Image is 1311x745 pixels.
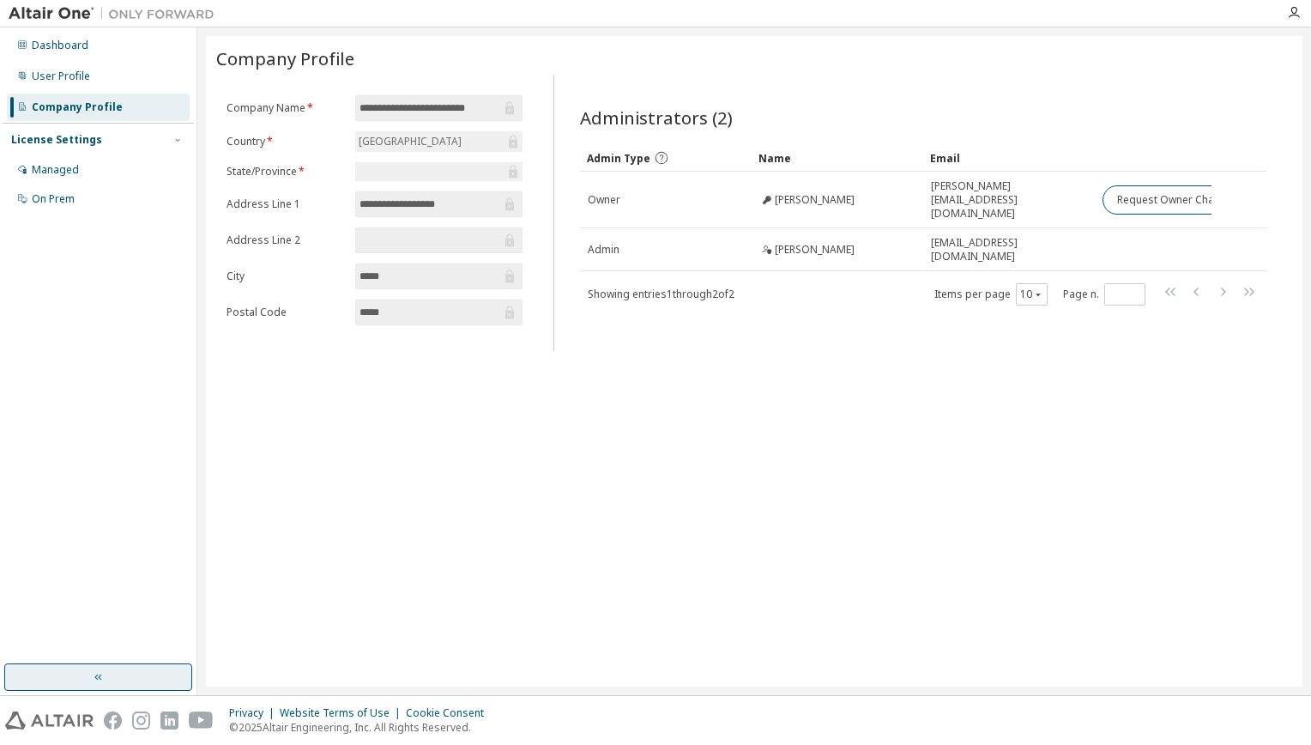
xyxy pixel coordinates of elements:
[775,243,855,257] span: [PERSON_NAME]
[32,100,123,114] div: Company Profile
[227,165,345,179] label: State/Province
[931,236,1087,263] span: [EMAIL_ADDRESS][DOMAIN_NAME]
[227,233,345,247] label: Address Line 2
[32,192,75,206] div: On Prem
[934,283,1048,306] span: Items per page
[227,270,345,283] label: City
[229,720,494,735] p: © 2025 Altair Engineering, Inc. All Rights Reserved.
[931,179,1087,221] span: [PERSON_NAME][EMAIL_ADDRESS][DOMAIN_NAME]
[580,106,733,130] span: Administrators (2)
[227,197,345,211] label: Address Line 1
[1103,185,1248,215] button: Request Owner Change
[104,712,122,730] img: facebook.svg
[775,193,855,207] span: [PERSON_NAME]
[280,706,406,720] div: Website Terms of Use
[355,131,523,152] div: [GEOGRAPHIC_DATA]
[588,287,734,301] span: Showing entries 1 through 2 of 2
[5,712,94,730] img: altair_logo.svg
[587,151,650,166] span: Admin Type
[9,5,223,22] img: Altair One
[758,144,916,172] div: Name
[227,306,345,319] label: Postal Code
[588,243,619,257] span: Admin
[229,706,280,720] div: Privacy
[189,712,214,730] img: youtube.svg
[216,46,354,70] span: Company Profile
[227,101,345,115] label: Company Name
[588,193,620,207] span: Owner
[132,712,150,730] img: instagram.svg
[32,163,79,177] div: Managed
[32,39,88,52] div: Dashboard
[1020,288,1043,301] button: 10
[1063,283,1145,306] span: Page n.
[406,706,494,720] div: Cookie Consent
[930,144,1088,172] div: Email
[160,712,178,730] img: linkedin.svg
[356,132,464,151] div: [GEOGRAPHIC_DATA]
[32,70,90,83] div: User Profile
[227,135,345,148] label: Country
[11,133,102,147] div: License Settings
